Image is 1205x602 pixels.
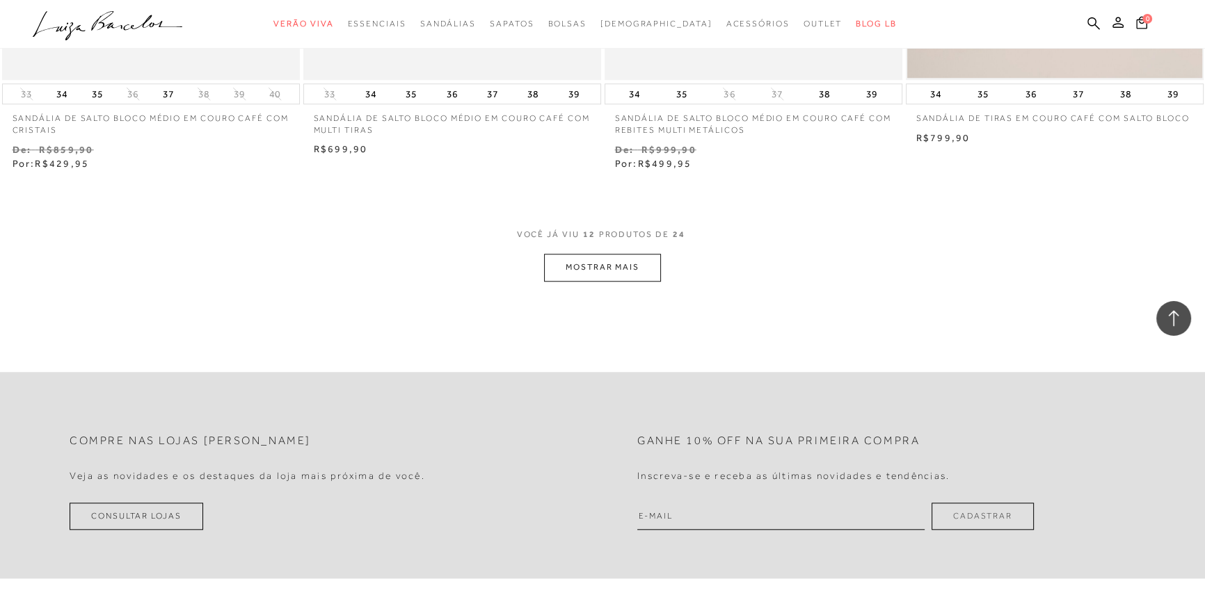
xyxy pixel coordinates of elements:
[35,158,89,169] span: R$429,95
[916,132,971,143] span: R$799,90
[726,11,790,37] a: noSubCategoriesText
[347,11,406,37] a: noSubCategoriesText
[347,19,406,29] span: Essenciais
[39,144,94,155] small: R$859,90
[52,84,72,104] button: 34
[544,254,661,281] button: MOSTRAR MAIS
[625,84,644,104] button: 34
[673,229,685,254] span: 24
[600,11,712,37] a: noSubCategoriesText
[442,84,461,104] button: 36
[17,88,36,101] button: 33
[599,229,669,241] span: PRODUTOS DE
[815,84,834,104] button: 38
[973,84,993,104] button: 35
[1132,15,1151,34] button: 0
[401,84,421,104] button: 35
[615,144,635,155] small: De:
[726,19,790,29] span: Acessórios
[767,88,787,101] button: 37
[314,143,368,154] span: R$699,90
[856,19,896,29] span: BLOG LB
[926,84,945,104] button: 34
[719,88,739,101] button: 36
[862,84,881,104] button: 39
[13,144,32,155] small: De:
[159,84,178,104] button: 37
[490,19,534,29] span: Sapatos
[230,88,249,101] button: 39
[361,84,381,104] button: 34
[637,470,950,482] h4: Inscreva-se e receba as últimas novidades e tendências.
[1142,14,1152,24] span: 0
[70,503,203,530] a: Consultar Lojas
[605,104,902,136] a: SANDÁLIA DE SALTO BLOCO MÉDIO EM COURO CAFÉ COM REBITES MULTI METÁLICOS
[2,104,300,136] a: SANDÁLIA DE SALTO BLOCO MÉDIO EM COURO CAFÉ COM CRISTAIS
[420,19,476,29] span: Sandálias
[1163,84,1183,104] button: 39
[273,11,333,37] a: noSubCategoriesText
[615,158,692,169] span: Por:
[70,470,425,482] h4: Veja as novidades e os destaques da loja mais próxima de você.
[490,11,534,37] a: noSubCategoriesText
[320,88,340,101] button: 33
[1069,84,1088,104] button: 37
[548,11,586,37] a: noSubCategoriesText
[265,88,285,101] button: 40
[194,88,214,101] button: 38
[13,158,90,169] span: Por:
[1116,84,1135,104] button: 38
[637,434,920,448] h2: Ganhe 10% off na sua primeira compra
[483,84,502,104] button: 37
[637,158,692,169] span: R$499,95
[1021,84,1040,104] button: 36
[906,104,1204,124] a: SANDÁLIA DE TIRAS EM COURO CAFÉ COM SALTO BLOCO
[564,84,584,104] button: 39
[123,88,143,101] button: 36
[70,434,311,448] h2: Compre nas lojas [PERSON_NAME]
[637,503,925,530] input: E-mail
[932,503,1034,530] button: Cadastrar
[88,84,107,104] button: 35
[273,19,333,29] span: Verão Viva
[548,19,586,29] span: Bolsas
[583,229,596,254] span: 12
[804,11,843,37] a: noSubCategoriesText
[641,144,696,155] small: R$999,90
[672,84,692,104] button: 35
[517,229,580,241] span: VOCê JÁ VIU
[303,104,601,136] a: SANDÁLIA DE SALTO BLOCO MÉDIO EM COURO CAFÉ COM MULTI TIRAS
[804,19,843,29] span: Outlet
[420,11,476,37] a: noSubCategoriesText
[523,84,543,104] button: 38
[600,19,712,29] span: [DEMOGRAPHIC_DATA]
[856,11,896,37] a: BLOG LB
